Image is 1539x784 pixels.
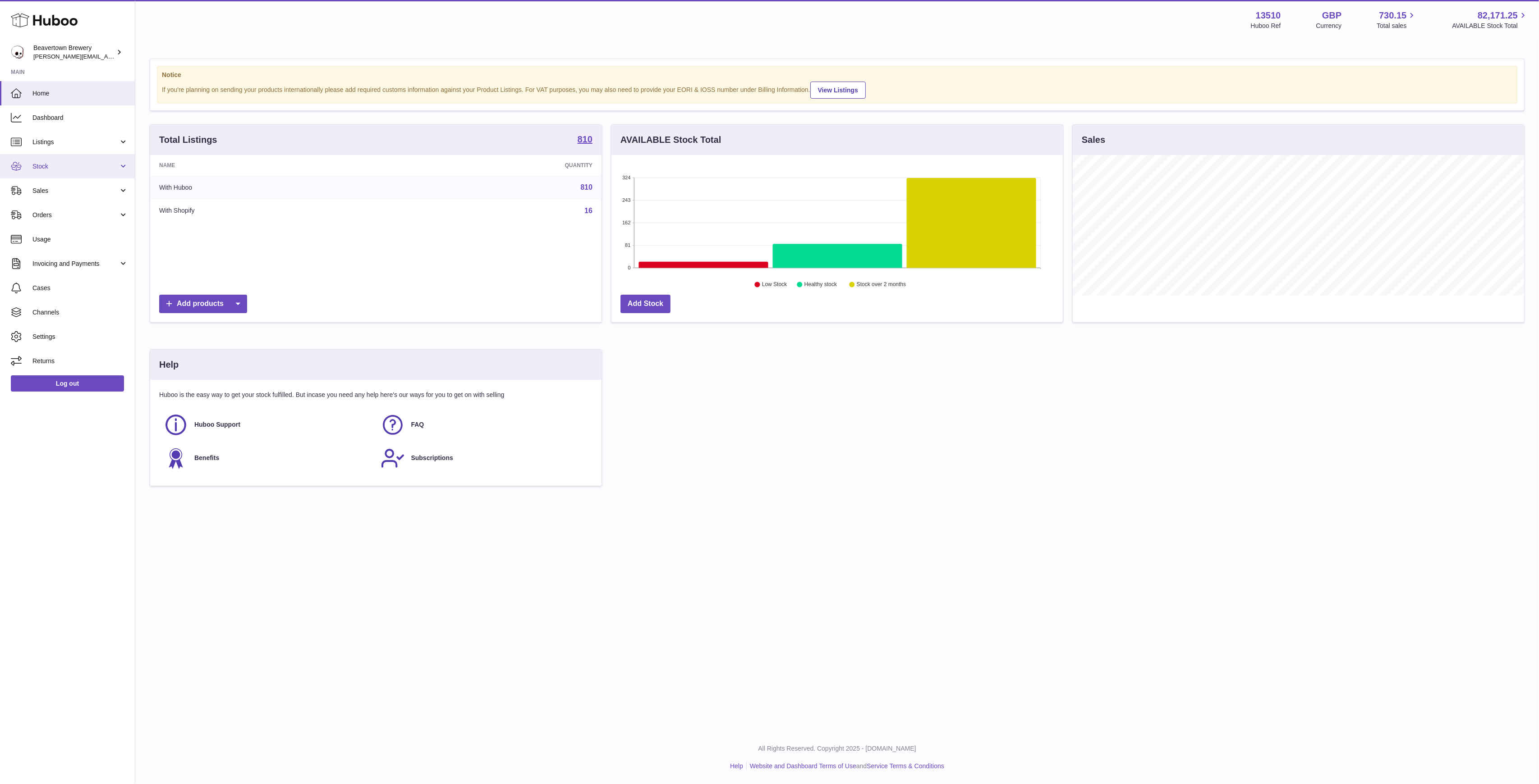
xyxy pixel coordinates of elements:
h3: Sales [1082,134,1105,146]
text: 324 [622,175,630,180]
td: With Shopify [150,199,394,223]
h3: Help [159,359,179,371]
a: 730.15 Total sales [1377,9,1417,30]
div: Beavertown Brewery [33,44,115,61]
span: AVAILABLE Stock Total [1452,22,1528,30]
span: Benefits [194,454,219,462]
span: Home [32,89,128,98]
span: FAQ [411,420,424,429]
span: Sales [32,187,119,195]
strong: 13510 [1256,9,1281,22]
span: Dashboard [32,114,128,122]
a: Website and Dashboard Terms of Use [750,762,856,770]
strong: 810 [578,135,593,144]
li: and [747,762,944,770]
text: Healthy stock [804,282,837,288]
div: Huboo Ref [1251,22,1281,30]
span: Channels [32,308,128,317]
th: Name [150,155,394,176]
span: Huboo Support [194,420,240,429]
text: 0 [628,265,630,270]
a: 810 [580,183,593,191]
a: Service Terms & Conditions [867,762,944,770]
th: Quantity [394,155,602,176]
span: Invoicing and Payments [32,260,119,268]
text: Low Stock [762,282,787,288]
text: 243 [622,197,630,203]
span: Returns [32,357,128,365]
text: Stock over 2 months [857,282,906,288]
span: 730.15 [1379,9,1406,22]
a: Help [730,762,743,770]
span: [PERSON_NAME][EMAIL_ADDRESS][PERSON_NAME][DOMAIN_NAME] [33,53,229,60]
a: Huboo Support [164,413,372,437]
a: Log out [11,375,124,392]
span: Total sales [1377,22,1417,30]
a: 82,171.25 AVAILABLE Stock Total [1452,9,1528,30]
span: Usage [32,235,128,244]
span: Listings [32,138,119,146]
span: Settings [32,333,128,341]
text: 162 [622,220,630,225]
img: Matthew.McCormack@beavertownbrewery.co.uk [11,46,24,59]
a: 810 [578,135,593,146]
strong: Notice [162,71,1512,79]
a: Benefits [164,446,372,470]
a: Add products [159,295,247,313]
span: 82,171.25 [1478,9,1518,22]
a: Subscriptions [381,446,588,470]
a: View Listings [810,82,866,99]
h3: AVAILABLE Stock Total [620,134,721,146]
a: 16 [584,207,593,214]
div: Currency [1316,22,1342,30]
span: Orders [32,211,119,219]
p: All Rights Reserved. Copyright 2025 - [DOMAIN_NAME] [142,744,1532,753]
td: With Huboo [150,176,394,199]
span: Cases [32,284,128,292]
a: FAQ [381,413,588,437]
span: Stock [32,162,119,171]
span: Subscriptions [411,454,453,462]
strong: GBP [1322,9,1341,22]
h3: Total Listings [159,134,217,146]
a: Add Stock [620,295,671,313]
p: Huboo is the easy way to get your stock fulfilled. But incase you need any help here's our ways f... [159,391,593,399]
div: If you're planning on sending your products internationally please add required customs informati... [162,80,1512,99]
text: 81 [625,242,630,248]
